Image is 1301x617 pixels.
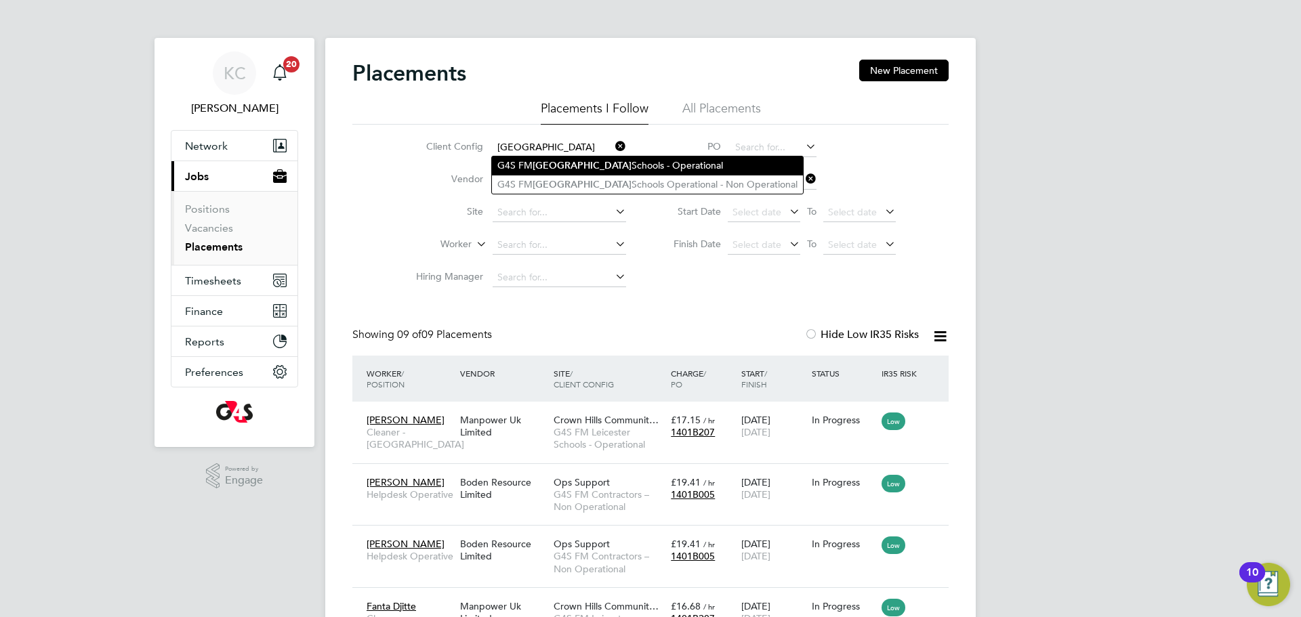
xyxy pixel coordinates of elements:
[367,550,453,562] span: Helpdesk Operative
[367,600,416,612] span: Fanta Djitte
[812,414,875,426] div: In Progress
[493,203,626,222] input: Search for...
[812,600,875,612] div: In Progress
[185,240,243,253] a: Placements
[741,368,767,389] span: / Finish
[803,203,821,220] span: To
[533,179,632,190] b: [GEOGRAPHIC_DATA]
[367,368,405,389] span: / Position
[741,550,770,562] span: [DATE]
[493,268,626,287] input: Search for...
[363,361,457,396] div: Worker
[457,469,550,507] div: Boden Resource Limited
[804,328,919,341] label: Hide Low IR35 Risks
[703,415,715,425] span: / hr
[803,235,821,253] span: To
[154,38,314,447] nav: Main navigation
[703,539,715,549] span: / hr
[1247,563,1290,606] button: Open Resource Center, 10 new notifications
[554,368,614,389] span: / Client Config
[882,599,905,616] span: Low
[367,476,445,488] span: [PERSON_NAME]
[828,238,877,251] span: Select date
[738,469,808,507] div: [DATE]
[554,426,664,450] span: G4S FM Leicester Schools - Operational
[171,51,298,116] a: KC[PERSON_NAME]
[554,538,610,550] span: Ops Support
[185,203,230,215] a: Positions
[363,469,949,480] a: [PERSON_NAME]Helpdesk OperativeBoden Resource LimitedOps SupportG4S FM Contractors – Non Operatio...
[730,138,817,157] input: Search for...
[1246,572,1258,590] div: 10
[352,60,466,87] h2: Placements
[206,463,264,489] a: Powered byEngage
[738,531,808,569] div: [DATE]
[808,361,879,385] div: Status
[367,488,453,501] span: Helpdesk Operative
[738,361,808,396] div: Start
[882,536,905,554] span: Low
[660,238,721,250] label: Finish Date
[671,368,706,389] span: / PO
[171,401,298,423] a: Go to home page
[671,414,701,426] span: £17.15
[667,361,738,396] div: Charge
[185,140,228,152] span: Network
[812,476,875,488] div: In Progress
[171,161,297,191] button: Jobs
[682,100,761,125] li: All Placements
[671,538,701,550] span: £19.41
[283,56,300,72] span: 20
[171,100,298,116] span: Kirsty Collins
[171,131,297,161] button: Network
[363,530,949,542] a: [PERSON_NAME]Helpdesk OperativeBoden Resource LimitedOps SupportG4S FM Contractors – Non Operatio...
[671,550,715,562] span: 1401B005
[367,538,445,550] span: [PERSON_NAME]
[882,475,905,492] span: Low
[225,475,263,486] span: Engage
[828,206,877,218] span: Select date
[703,477,715,488] span: / hr
[185,335,224,348] span: Reports
[397,328,421,341] span: 09 of
[405,205,483,217] label: Site
[216,401,253,423] img: g4s-logo-retina.png
[185,305,223,318] span: Finance
[224,64,246,82] span: KC
[671,476,701,488] span: £19.41
[493,236,626,255] input: Search for...
[660,205,721,217] label: Start Date
[554,600,659,612] span: Crown Hills Communit…
[660,140,721,152] label: PO
[671,426,715,438] span: 1401B207
[171,191,297,265] div: Jobs
[812,538,875,550] div: In Progress
[171,357,297,387] button: Preferences
[671,600,701,612] span: £16.68
[741,426,770,438] span: [DATE]
[405,270,483,282] label: Hiring Manager
[738,407,808,445] div: [DATE]
[367,414,445,426] span: [PERSON_NAME]
[457,407,550,445] div: Manpower Uk Limited
[554,414,659,426] span: Crown Hills Communit…
[457,531,550,569] div: Boden Resource Limited
[185,274,241,287] span: Timesheets
[352,328,495,342] div: Showing
[185,170,209,183] span: Jobs
[171,326,297,356] button: Reports
[225,463,263,475] span: Powered by
[266,51,293,95] a: 20
[363,406,949,418] a: [PERSON_NAME]Cleaner - [GEOGRAPHIC_DATA]Manpower Uk LimitedCrown Hills Communit…G4S FM Leicester ...
[554,488,664,513] span: G4S FM Contractors – Non Operational
[533,160,632,171] b: [GEOGRAPHIC_DATA]
[171,265,297,295] button: Timesheets
[185,366,243,379] span: Preferences
[394,238,472,251] label: Worker
[882,412,905,430] span: Low
[363,593,949,604] a: Fanta DjitteCleaner - [GEOGRAPHIC_DATA]Manpower Uk LimitedCrown Hills Communit…G4S FM Leicester S...
[732,238,781,251] span: Select date
[457,361,550,385] div: Vendor
[554,550,664,574] span: G4S FM Contractors – Non Operational
[878,361,925,385] div: IR35 Risk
